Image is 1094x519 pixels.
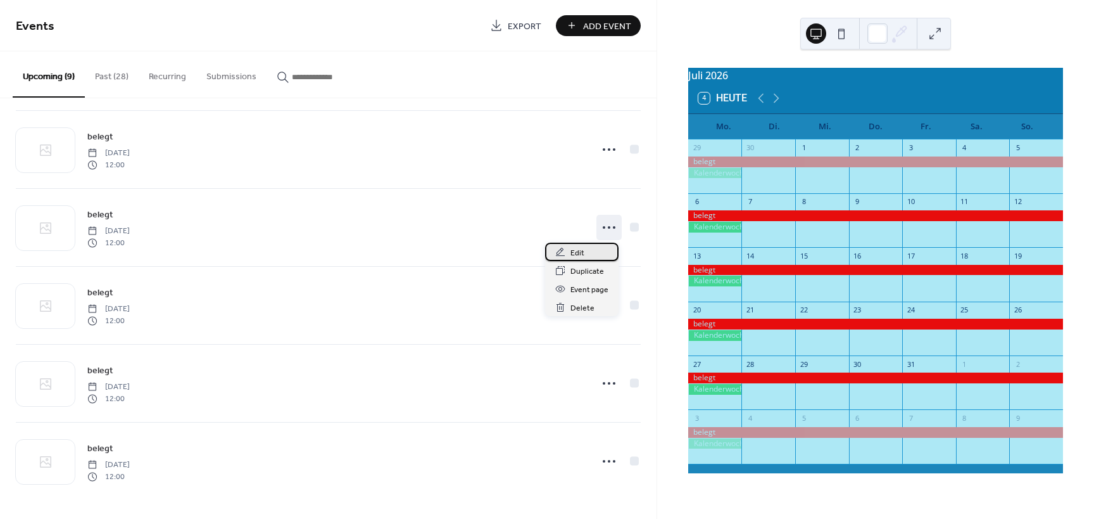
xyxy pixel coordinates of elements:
div: 27 [692,359,701,369]
div: 3 [906,143,915,153]
div: 2 [1013,359,1022,369]
div: 10 [906,197,915,207]
div: Kalenderwoche 32 2026 [688,439,742,449]
div: 8 [960,413,969,423]
span: belegt [87,364,113,378]
div: 28 [745,359,755,369]
div: 21 [745,305,755,315]
div: 7 [745,197,755,207]
div: 24 [906,305,915,315]
span: belegt [87,208,113,222]
span: Edit [570,247,584,260]
div: 13 [692,251,701,260]
div: 26 [1013,305,1022,315]
div: Kalenderwoche 31 2026 [688,384,742,395]
div: Juli 2026 [688,68,1063,83]
span: 12:00 [87,159,130,170]
div: 2 [853,143,862,153]
span: Event page [570,283,608,297]
div: Do. [850,114,901,139]
span: belegt [87,442,113,456]
div: Mi. [800,114,850,139]
div: belegt [688,157,1063,167]
div: 8 [799,197,808,207]
span: Add Event [583,20,631,33]
div: Kalenderwoche 27 2026 [688,168,742,179]
div: 25 [960,305,969,315]
div: 18 [960,251,969,260]
div: Fr. [901,114,952,139]
button: 4Heute [694,89,751,107]
span: [DATE] [87,381,130,393]
button: Add Event [556,15,641,36]
div: 3 [692,413,701,423]
div: 9 [1013,413,1022,423]
button: Past (28) [85,51,139,96]
div: 5 [799,413,808,423]
button: Recurring [139,51,196,96]
span: [DATE] [87,459,130,471]
div: Kalenderwoche 30 2026 [688,330,742,341]
div: belegt [688,319,1063,330]
span: [DATE] [87,226,130,237]
div: 30 [853,359,862,369]
span: 12:00 [87,471,130,482]
div: So. [1002,114,1053,139]
div: belegt [688,265,1063,276]
div: 29 [799,359,808,369]
div: 12 [1013,197,1022,207]
a: Export [481,15,551,36]
button: Submissions [196,51,267,96]
a: belegt [87,441,113,456]
a: belegt [87,363,113,378]
div: 15 [799,251,808,260]
div: 9 [853,197,862,207]
div: 6 [853,413,862,423]
div: Kalenderwoche 29 2026 [688,276,742,286]
div: 30 [745,143,755,153]
div: 23 [853,305,862,315]
span: belegt [87,131,113,144]
a: belegt [87,129,113,144]
div: 14 [745,251,755,260]
div: Di. [749,114,800,139]
div: 20 [692,305,701,315]
div: belegt [688,373,1063,383]
div: 29 [692,143,701,153]
div: 19 [1013,251,1022,260]
span: belegt [87,286,113,300]
div: 17 [906,251,915,260]
div: 22 [799,305,808,315]
div: belegt [688,210,1063,221]
span: Duplicate [570,265,604,278]
a: belegt [87,207,113,222]
div: 1 [960,359,969,369]
div: Mo. [698,114,749,139]
div: Sa. [952,114,1002,139]
div: 6 [692,197,701,207]
a: belegt [87,285,113,300]
button: Upcoming (9) [13,51,85,98]
div: 4 [960,143,969,153]
div: 7 [906,413,915,423]
div: belegt [688,427,1063,438]
div: 4 [745,413,755,423]
div: 16 [853,251,862,260]
span: 12:00 [87,393,130,404]
div: Kalenderwoche 28 2026 [688,222,742,233]
span: Export [508,20,541,33]
div: 11 [960,197,969,207]
div: 5 [1013,143,1022,153]
span: Events [16,14,54,39]
div: 31 [906,359,915,369]
span: [DATE] [87,148,130,159]
span: 12:00 [87,315,130,326]
span: 12:00 [87,237,130,248]
div: 1 [799,143,808,153]
span: [DATE] [87,304,130,315]
span: Delete [570,302,594,315]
